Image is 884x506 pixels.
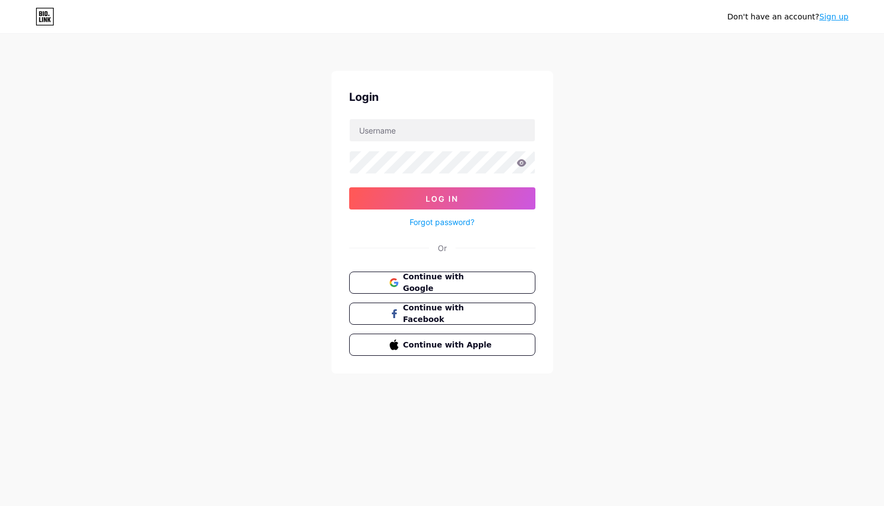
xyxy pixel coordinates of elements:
[349,303,535,325] button: Continue with Facebook
[349,89,535,105] div: Login
[819,12,849,21] a: Sign up
[438,242,447,254] div: Or
[410,216,474,228] a: Forgot password?
[349,272,535,294] button: Continue with Google
[727,11,849,23] div: Don't have an account?
[349,187,535,209] button: Log In
[349,334,535,356] button: Continue with Apple
[403,339,494,351] span: Continue with Apple
[350,119,535,141] input: Username
[403,302,494,325] span: Continue with Facebook
[403,271,494,294] span: Continue with Google
[426,194,458,203] span: Log In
